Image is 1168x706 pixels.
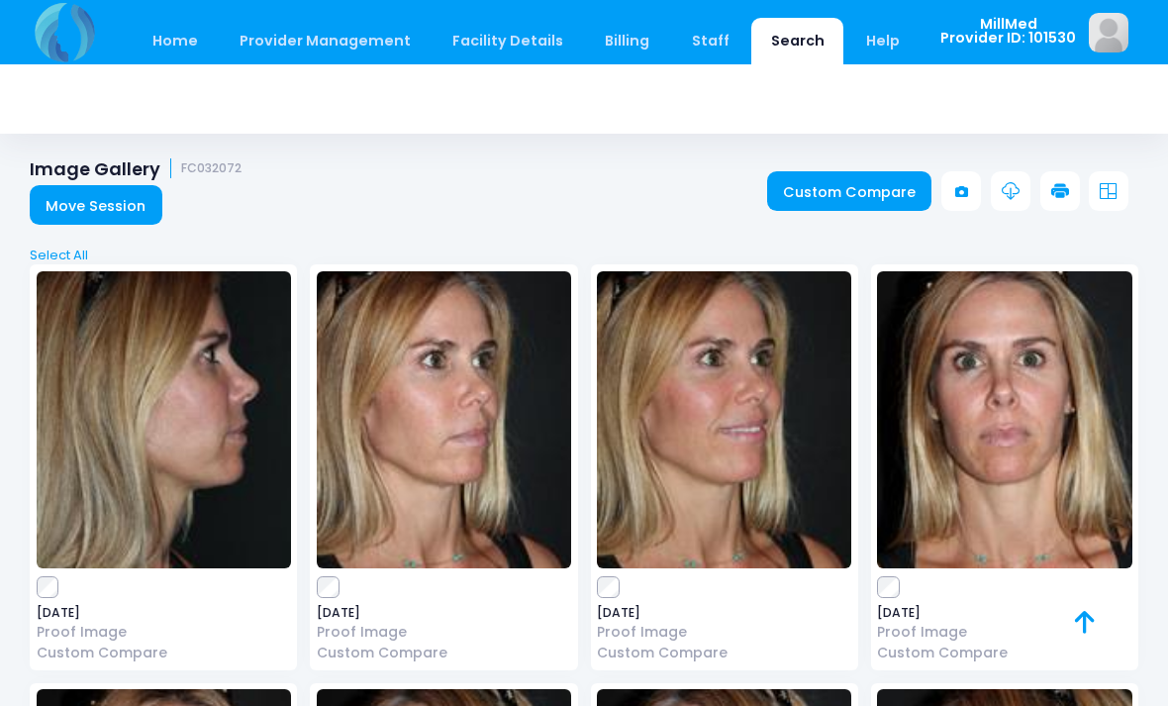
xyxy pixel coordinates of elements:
[940,17,1076,46] span: MillMed Provider ID: 101530
[24,246,1145,265] a: Select All
[1089,13,1128,52] img: image
[317,271,571,568] img: image
[30,158,242,179] h1: Image Gallery
[672,18,748,64] a: Staff
[847,18,920,64] a: Help
[434,18,583,64] a: Facility Details
[317,622,571,643] a: Proof Image
[597,607,851,619] span: [DATE]
[877,607,1131,619] span: [DATE]
[597,643,851,663] a: Custom Compare
[181,161,242,176] small: FC032072
[597,271,851,568] img: image
[317,643,571,663] a: Custom Compare
[317,607,571,619] span: [DATE]
[586,18,669,64] a: Billing
[877,643,1131,663] a: Custom Compare
[220,18,430,64] a: Provider Management
[37,271,291,568] img: image
[37,622,291,643] a: Proof Image
[751,18,843,64] a: Search
[877,622,1131,643] a: Proof Image
[597,622,851,643] a: Proof Image
[767,171,932,211] a: Custom Compare
[37,643,291,663] a: Custom Compare
[30,185,162,225] a: Move Session
[133,18,217,64] a: Home
[37,607,291,619] span: [DATE]
[877,271,1131,568] img: image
